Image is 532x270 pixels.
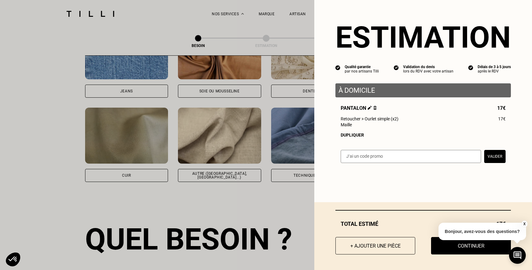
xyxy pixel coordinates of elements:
[341,105,377,111] span: Pantalon
[439,223,526,240] p: Bonjour, avez-vous des questions?
[478,69,511,73] div: après le RDV
[498,116,506,121] span: 17€
[341,133,506,137] div: Dupliquer
[339,86,508,94] p: À domicile
[335,221,511,227] div: Total estimé
[431,237,511,254] button: Continuer
[521,221,527,227] button: X
[394,65,399,70] img: icon list info
[484,150,506,163] button: Valider
[497,105,506,111] span: 17€
[335,237,415,254] button: + Ajouter une pièce
[345,69,379,73] div: par nos artisans Tilli
[368,106,372,110] img: Éditer
[373,106,377,110] img: Supprimer
[341,122,352,127] span: Maille
[478,65,511,69] div: Délais de 3 à 5 jours
[468,65,473,70] img: icon list info
[341,116,398,121] span: Retoucher > Ourlet simple (x2)
[341,150,481,163] input: J‘ai un code promo
[403,69,453,73] div: lors du RDV avec votre artisan
[403,65,453,69] div: Validation du devis
[335,20,511,55] section: Estimation
[335,65,340,70] img: icon list info
[345,65,379,69] div: Qualité garantie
